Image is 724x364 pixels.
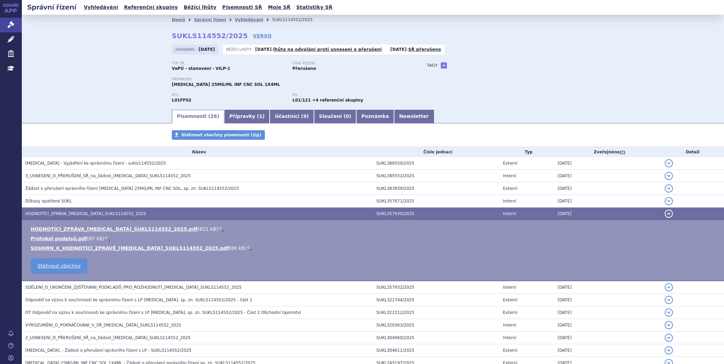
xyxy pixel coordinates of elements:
td: SUKL385552/2025 [373,170,500,182]
td: [DATE] [554,208,661,220]
td: SUKL304611/2025 [373,344,500,357]
a: 🔍 [104,236,110,241]
li: ( ) [31,235,717,242]
a: VERSO [253,32,272,39]
button: detail [665,197,673,205]
a: lhůta na odvolání proti usnesení o přerušení [273,47,382,52]
th: Detail [661,147,724,157]
span: 621 kB [199,226,216,232]
td: [DATE] [554,294,661,306]
abbr: (?) [620,150,625,155]
button: detail [665,184,673,193]
span: Důkazy opatřené SÚKL [25,199,72,203]
th: Název [22,147,373,157]
a: Statistiky SŘ [294,3,334,12]
td: [DATE] [554,306,661,319]
li: ( ) [31,245,717,252]
button: detail [665,346,673,354]
span: KEYTRUDA, - Žádost o přerušení správního řízení s LP - SUKLS114552/2025 [25,348,192,353]
span: Externí [503,310,517,315]
a: HODNOTÍCÍ_ZPRÁVA_[MEDICAL_DATA]_SUKLS114552_2025.pdf [31,226,198,232]
td: [DATE] [554,319,661,332]
a: Písemnosti SŘ [220,3,264,12]
span: Externí [503,186,517,191]
td: SUKL304960/2025 [373,332,500,344]
a: Vyhledávání [82,3,120,12]
td: [DATE] [554,182,661,195]
td: [DATE] [554,344,661,357]
h3: Tagy [427,61,438,70]
li: ( ) [31,226,717,232]
p: ATC: [172,93,286,97]
p: Přípravek: [172,77,413,81]
button: detail [665,308,673,317]
span: Interní [503,323,516,328]
button: detail [665,172,673,180]
p: Typ SŘ: [172,61,286,65]
p: Stav řízení: [292,61,406,65]
span: Externí [503,348,517,353]
span: Žádost o přerušení správního řízení Keytruda 25MG/ML INF CNC SOL, sp. zn. SUKLS114552/2025 [25,186,239,191]
td: [DATE] [554,281,661,294]
a: Písemnosti (26) [172,110,224,123]
strong: VaPÚ - stanovení - VILP-1 [172,66,230,71]
span: [MEDICAL_DATA] 25MG/ML INF CNC SOL 1X4ML [172,82,280,87]
span: 9 [303,113,307,119]
span: 87 kB [89,236,103,241]
a: Stáhnout všechno [31,258,87,274]
button: detail [665,283,673,291]
a: Poznámka [356,110,394,123]
span: OT Odpověď na výzvu k součinnosti ke správnímu řízení s LP Keytruda, sp. zn. SUKLS114552/2025 - Č... [25,310,301,315]
strong: [DATE] [390,47,407,52]
span: 26 [210,113,217,119]
strong: [DATE] [255,47,272,52]
span: SDĚLENÍ_O_UKONČENÍ_ZJIŠŤOVÁNÍ_PODKLADŮ_PRO_ROZHODNUTÍ_KEYTRUDA_SUKLS114552_2025 [25,285,242,290]
td: SUKL383939/2025 [373,182,500,195]
a: SŘ přerušeno [408,47,441,52]
a: Stáhnout všechny písemnosti (zip) [172,130,265,140]
strong: [DATE] [199,47,215,52]
a: Běžící lhůty [182,3,218,12]
span: 0 [346,113,349,119]
strong: +4 referenční skupiny [312,98,363,103]
a: 🔍 [218,226,224,232]
strong: PEMBROLIZUMAB [172,98,191,103]
td: [DATE] [554,170,661,182]
strong: SUKLS114552/2025 [172,32,248,40]
span: Interní [503,199,516,203]
td: SUKL322212/2025 [373,306,500,319]
span: Interní [503,211,516,216]
a: Domů [172,17,185,22]
a: + [441,62,447,69]
span: 2_USNESENÍ_O_PŘERUŠENÍ_SŘ_na_žádost_KEYTRUDA_SUKLS114552_2025 [25,335,191,340]
span: 86 kB [231,245,244,251]
button: detail [665,210,673,218]
th: Typ [500,147,555,157]
span: Odpověď na výzvu k součinnosti ke správnímu řízení s LP Keytruda, sp. zn. SUKLS114552/2025 - část 1 [25,298,252,302]
span: Stáhnout všechny písemnosti (zip) [181,133,261,137]
button: detail [665,296,673,304]
span: 3_USNESENÍ_O_PŘERUŠENÍ_SŘ_na_žádost_KEYTRUDA_SUKLS114552_2025 [25,173,191,178]
a: Referenční skupiny [122,3,180,12]
strong: Přerušeno [292,66,316,71]
td: SUKL321744/2025 [373,294,500,306]
span: KEYTRUDA - Vyjádření ke správnímu řízení - sukls114552/2025 [25,161,166,166]
td: [DATE] [554,157,661,170]
td: [DATE] [554,332,661,344]
span: HODNOTÍCÍ_ZPRÁVA_KEYTRUDA_SUKLS114552_2025 [25,211,146,216]
a: Vyhledávání [235,17,263,22]
button: detail [665,334,673,342]
a: Protokol podpisů.pdf [31,236,87,241]
th: Číslo jednací [373,147,500,157]
span: 1 [259,113,262,119]
button: detail [665,159,673,167]
strong: pembrolizumab [292,98,311,103]
span: Běžící lhůty: [226,47,254,52]
td: SUKL386550/2025 [373,157,500,170]
a: SOUHRN_K_HODNOTÍCÍ_ZPRÁVĚ_[MEDICAL_DATA]_SUKLS114552_2025.pdf [31,245,229,251]
td: [DATE] [554,195,661,208]
li: SUKLS114552/2025 [272,15,321,25]
a: Přípravky (1) [224,110,270,123]
a: Newsletter [394,110,434,123]
span: Interní [503,335,516,340]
